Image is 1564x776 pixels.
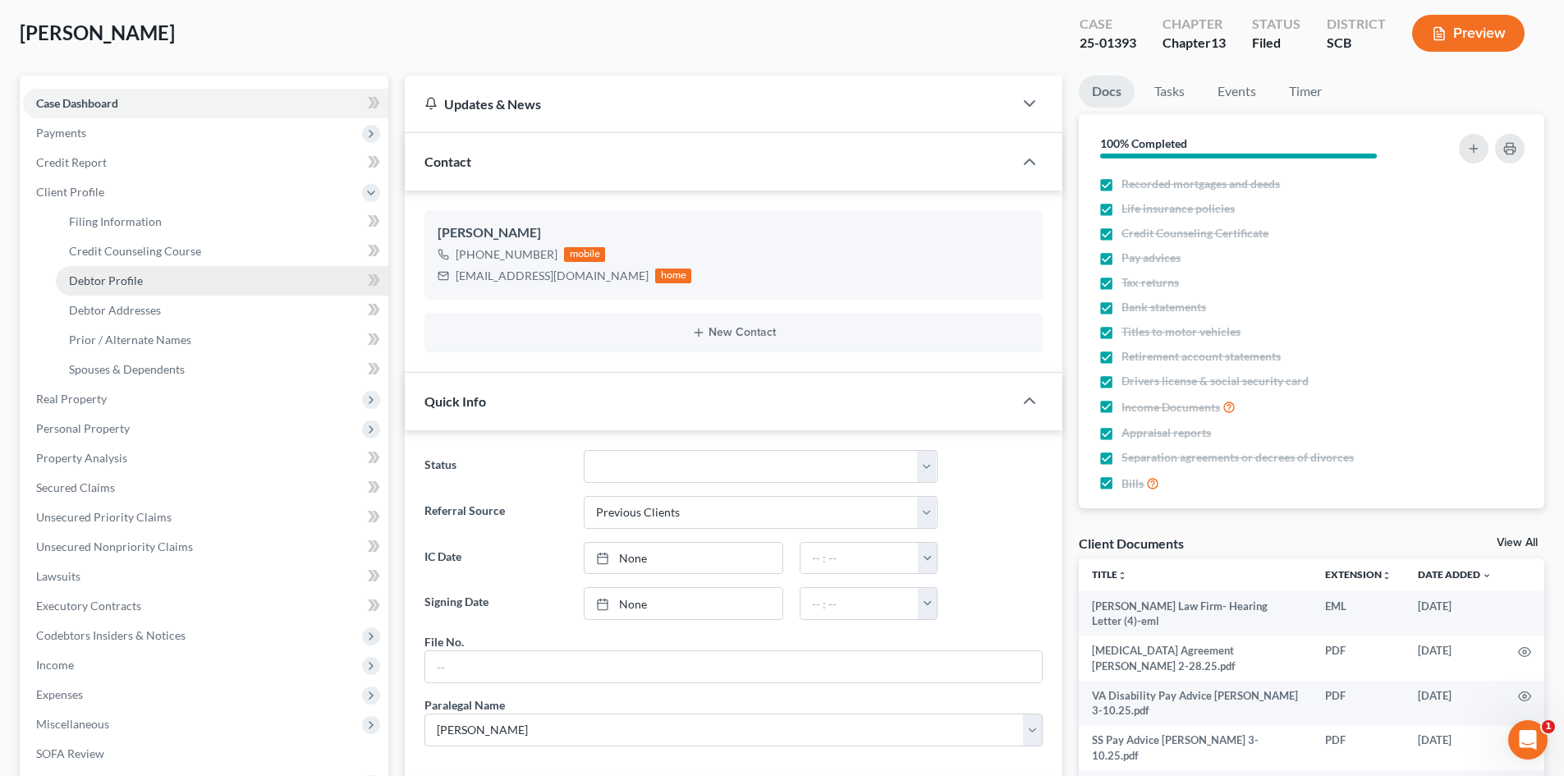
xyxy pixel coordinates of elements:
[438,326,1030,339] button: New Contact
[424,393,486,409] span: Quick Info
[36,185,104,199] span: Client Profile
[1312,726,1405,771] td: PDF
[56,355,388,384] a: Spouses & Dependents
[1508,720,1548,760] iframe: Intercom live chat
[424,154,471,169] span: Contact
[1079,681,1312,726] td: VA Disability Pay Advice [PERSON_NAME] 3-10.25.pdf
[69,273,143,287] span: Debtor Profile
[36,599,141,613] span: Executory Contracts
[1412,15,1525,52] button: Preview
[1252,34,1300,53] div: Filed
[1092,568,1127,581] a: Titleunfold_more
[800,588,919,619] input: -- : --
[1121,425,1211,441] span: Appraisal reports
[1079,726,1312,771] td: SS Pay Advice [PERSON_NAME] 3-10.25.pdf
[1405,591,1505,636] td: [DATE]
[1141,76,1198,108] a: Tasks
[1121,348,1281,365] span: Retirement account statements
[438,223,1030,243] div: [PERSON_NAME]
[655,269,691,283] div: home
[1418,568,1492,581] a: Date Added expand_more
[23,473,388,503] a: Secured Claims
[1497,537,1538,549] a: View All
[1327,15,1386,34] div: District
[1276,76,1335,108] a: Timer
[69,362,185,376] span: Spouses & Dependents
[36,628,186,642] span: Codebtors Insiders & Notices
[424,696,505,714] div: Paralegal Name
[1121,373,1309,389] span: Drivers license & social security card
[1325,568,1392,581] a: Extensionunfold_more
[1121,299,1206,315] span: Bank statements
[56,266,388,296] a: Debtor Profile
[36,421,130,435] span: Personal Property
[1163,34,1226,53] div: Chapter
[416,450,575,483] label: Status
[416,587,575,620] label: Signing Date
[1121,449,1354,466] span: Separation agreements or decrees of divorces
[1312,636,1405,681] td: PDF
[585,588,782,619] a: None
[425,651,1042,682] input: --
[1312,681,1405,726] td: PDF
[36,658,74,672] span: Income
[69,214,162,228] span: Filing Information
[1121,176,1280,192] span: Recorded mortgages and deeds
[1117,571,1127,581] i: unfold_more
[36,687,83,701] span: Expenses
[1121,324,1241,340] span: Titles to motor vehicles
[1079,636,1312,681] td: [MEDICAL_DATA] Agreement [PERSON_NAME] 2-28.25.pdf
[456,246,557,263] div: [PHONE_NUMBER]
[416,542,575,575] label: IC Date
[1382,571,1392,581] i: unfold_more
[23,532,388,562] a: Unsecured Nonpriority Claims
[36,746,104,760] span: SOFA Review
[36,569,80,583] span: Lawsuits
[1211,34,1226,50] span: 13
[1121,250,1181,266] span: Pay advices
[1121,200,1235,217] span: Life insurance policies
[1079,535,1184,552] div: Client Documents
[585,543,782,574] a: None
[1079,76,1135,108] a: Docs
[36,126,86,140] span: Payments
[36,510,172,524] span: Unsecured Priority Claims
[424,633,464,650] div: File No.
[36,540,193,553] span: Unsecured Nonpriority Claims
[1405,681,1505,726] td: [DATE]
[1405,726,1505,771] td: [DATE]
[23,443,388,473] a: Property Analysis
[36,392,107,406] span: Real Property
[36,155,107,169] span: Credit Report
[56,296,388,325] a: Debtor Addresses
[23,89,388,118] a: Case Dashboard
[69,303,161,317] span: Debtor Addresses
[36,451,127,465] span: Property Analysis
[1121,399,1220,416] span: Income Documents
[23,562,388,591] a: Lawsuits
[1100,136,1187,150] strong: 100% Completed
[1080,15,1136,34] div: Case
[1252,15,1300,34] div: Status
[36,717,109,731] span: Miscellaneous
[1327,34,1386,53] div: SCB
[1121,274,1179,291] span: Tax returns
[56,207,388,236] a: Filing Information
[416,496,575,529] label: Referral Source
[23,591,388,621] a: Executory Contracts
[23,739,388,769] a: SOFA Review
[1121,225,1268,241] span: Credit Counseling Certificate
[1079,591,1312,636] td: [PERSON_NAME] Law Firm- Hearing Letter (4)-eml
[1080,34,1136,53] div: 25-01393
[1542,720,1555,733] span: 1
[1121,475,1144,492] span: Bills
[23,503,388,532] a: Unsecured Priority Claims
[36,96,118,110] span: Case Dashboard
[69,333,191,347] span: Prior / Alternate Names
[1312,591,1405,636] td: EML
[1204,76,1269,108] a: Events
[800,543,919,574] input: -- : --
[456,268,649,284] div: [EMAIL_ADDRESS][DOMAIN_NAME]
[36,480,115,494] span: Secured Claims
[1405,636,1505,681] td: [DATE]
